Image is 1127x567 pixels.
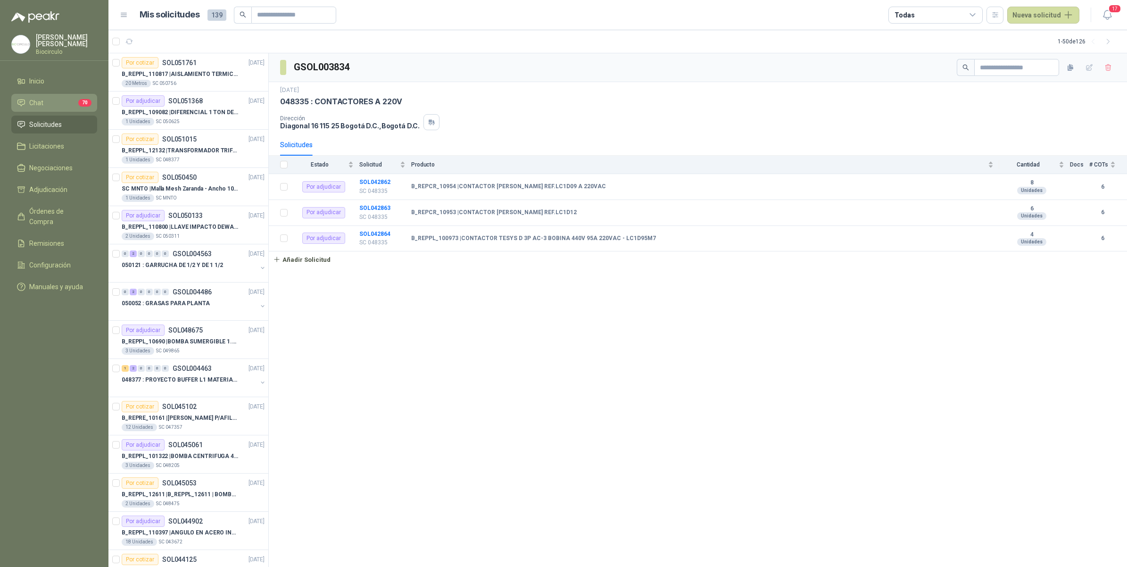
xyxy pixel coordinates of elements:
div: Por adjudicar [122,439,165,450]
div: 0 [122,250,129,257]
p: Biocirculo [36,49,97,55]
b: 6 [1089,183,1116,192]
a: 1 2 0 0 0 0 GSOL004463[DATE] 048377 : PROYECTO BUFFER L1 MATERIALES ELECTRICOS [122,363,266,393]
div: Por cotizar [122,401,158,412]
div: Todas [895,10,914,20]
p: [DATE] [249,441,265,450]
span: Manuales y ayuda [29,282,83,292]
p: Diagonal 16 115 25 Bogotá D.C. , Bogotá D.C. [280,122,420,130]
p: [DATE] [249,173,265,182]
a: Configuración [11,256,97,274]
div: 1 - 50 de 126 [1058,34,1116,49]
div: 0 [162,365,169,372]
b: B_REPPL_100973 | CONTACTOR TESYS D 3P AC-3 BOBINA 440V 95A 220VAC - LC1D95M7 [411,235,656,242]
div: 1 Unidades [122,156,154,164]
p: B_REPPL_101322 | BOMBA CENTRIFUGA 4HP - 3600RPM - 220/440V - IMPULSOR ABIERTO (Adjunto imagen) [122,452,239,461]
p: 050121 : GARRUCHA DE 1/2 Y DE 1 1/2 [122,261,223,270]
span: 139 [207,9,226,21]
a: Por cotizarSOL051761[DATE] B_REPPL_110817 |AISLAMIENTO TERMICO PARA TUBERIA DE 8"20 MetrosSC 050756 [108,53,268,92]
div: 3 Unidades [122,347,154,355]
p: [DATE] [249,326,265,335]
span: Adjudicación [29,184,67,195]
a: Por adjudicarSOL045061[DATE] B_REPPL_101322 |BOMBA CENTRIFUGA 4HP - 3600RPM - 220/440V - IMPULSOR... [108,435,268,474]
p: SOL051015 [162,136,197,142]
span: Solicitudes [29,119,62,130]
b: B_REPCR_10954 | CONTACTOR [PERSON_NAME] REF.LC1D09 A 220VAC [411,183,606,191]
a: Por cotizarSOL051015[DATE] B_REPPL_12132 |TRANSFORMADOR TRIFASICO DE 440V A 220V SALIDA 5AMP1 Uni... [108,130,268,168]
p: B_REPPL_110397 | ANGULO EN ACERO INOX DE 1/2" X 3/16 x 6mt [122,528,239,537]
div: Por adjudicar [122,516,165,527]
div: 2 [130,289,137,295]
a: Por adjudicarSOL048675[DATE] B_REPPL_10690 |BOMBA SUMERGIBLE 1.5 HP PEDROYO110 VOLTIOS3 UnidadesS... [108,321,268,359]
div: 2 Unidades [122,500,154,508]
a: Añadir Solicitud [269,251,1127,267]
div: 3 Unidades [122,462,154,469]
div: 2 [130,365,137,372]
a: Por cotizarSOL045102[DATE] B_REPRE_10161 |[PERSON_NAME] P/AFILAR AA46K5V5 DE 350mm X 40mm DE ESPE... [108,397,268,435]
span: Negociaciones [29,163,73,173]
p: [DATE] [249,402,265,411]
p: SC 047357 [159,424,182,431]
div: Por adjudicar [122,325,165,336]
div: Por cotizar [122,477,158,489]
div: 1 [122,365,129,372]
b: 6 [1089,208,1116,217]
th: Producto [411,156,999,174]
a: Chat70 [11,94,97,112]
p: SC 048335 [359,213,406,222]
div: 0 [146,365,153,372]
b: 4 [999,231,1064,239]
span: # COTs [1089,161,1108,168]
div: Por cotizar [122,172,158,183]
b: 8 [999,179,1064,187]
p: SOL044902 [168,518,203,525]
div: 20 Metros [122,80,151,87]
span: Configuración [29,260,71,270]
div: 0 [122,289,129,295]
a: 0 2 0 0 0 0 GSOL004563[DATE] 050121 : GARRUCHA DE 1/2 Y DE 1 1/2 [122,248,266,278]
div: Por adjudicar [302,233,345,244]
a: Negociaciones [11,159,97,177]
h1: Mis solicitudes [140,8,200,22]
p: [DATE] [249,135,265,144]
div: 0 [162,289,169,295]
div: Por cotizar [122,57,158,68]
div: 0 [154,365,161,372]
p: B_REPPL_110800 | LLAVE IMPACTO DEWALT 1/2" 20VMAXDE ALTO TORQUE REF-DCF900P2- [122,223,239,232]
p: [DATE] [249,211,265,220]
th: Docs [1070,156,1089,174]
span: Cantidad [999,161,1057,168]
a: Manuales y ayuda [11,278,97,296]
p: B_REPPL_12132 | TRANSFORMADOR TRIFASICO DE 440V A 220V SALIDA 5AMP [122,146,239,155]
div: 1 Unidades [122,118,154,125]
p: SC 048475 [156,500,180,508]
div: 2 Unidades [122,233,154,240]
p: SC 050756 [153,80,176,87]
p: SC 050625 [156,118,180,125]
p: SC 048335 [359,187,406,196]
a: Por adjudicarSOL050133[DATE] B_REPPL_110800 |LLAVE IMPACTO DEWALT 1/2" 20VMAXDE ALTO TORQUE REF-D... [108,206,268,244]
p: [DATE] [249,555,265,564]
p: [DATE] [280,86,299,95]
p: SC 043672 [159,538,182,546]
a: Por cotizarSOL045053[DATE] B_REPPL_12611 |B_REPPL_12611 | BOMBA 2520VQ-17A-14-1CC-202 UnidadesSC ... [108,474,268,512]
p: B_REPPL_10690 | BOMBA SUMERGIBLE 1.5 HP PEDROYO110 VOLTIOS [122,337,239,346]
a: Adjudicación [11,181,97,199]
p: B_REPRE_10161 | [PERSON_NAME] P/AFILAR AA46K5V5 DE 350mm X 40mm DE ESPESOR [122,414,239,423]
p: [DATE] [249,58,265,67]
p: SC 048205 [156,462,180,469]
b: 6 [999,205,1064,213]
div: Por adjudicar [122,210,165,221]
a: SOL042864 [359,231,390,237]
span: Solicitud [359,161,398,168]
p: 048335 : CONTACTORES A 220V [280,97,402,107]
a: Por adjudicarSOL044902[DATE] B_REPPL_110397 |ANGULO EN ACERO INOX DE 1/2" X 3/16 x 6mt18 Unidades... [108,512,268,550]
span: 17 [1108,4,1121,13]
span: Licitaciones [29,141,64,151]
div: Por adjudicar [302,207,345,218]
div: Unidades [1017,238,1046,246]
p: [DATE] [249,517,265,526]
a: Órdenes de Compra [11,202,97,231]
div: 0 [138,250,145,257]
p: [DATE] [249,479,265,488]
